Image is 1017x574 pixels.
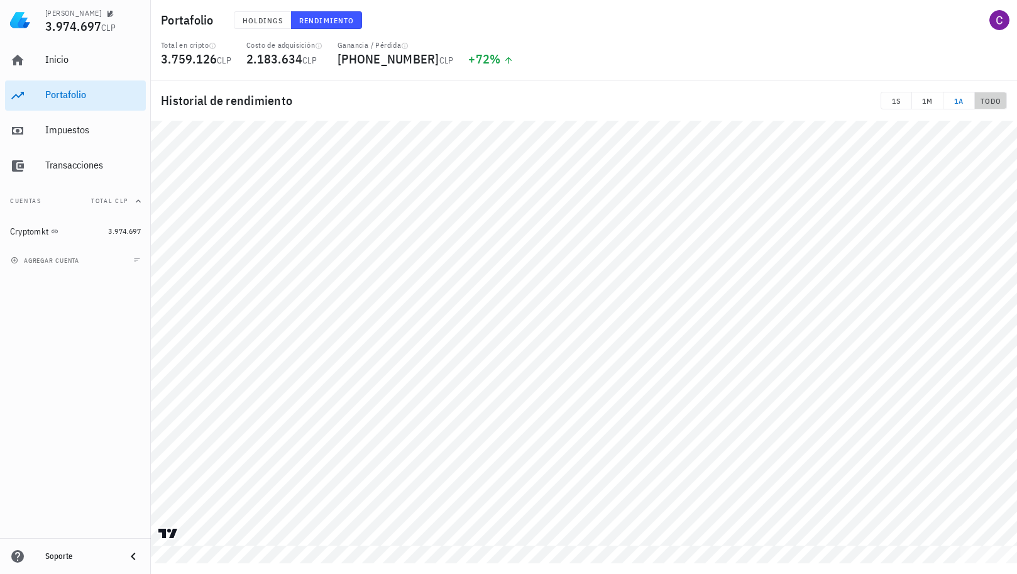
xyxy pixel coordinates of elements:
button: Holdings [234,11,292,29]
span: 1S [886,96,906,106]
a: Impuestos [5,116,146,146]
button: 1S [881,92,912,109]
div: Ganancia / Pérdida [338,40,453,50]
div: +72 [468,53,513,65]
a: Inicio [5,45,146,75]
a: Portafolio [5,80,146,111]
span: agregar cuenta [13,257,79,265]
span: 3.759.126 [161,50,217,67]
div: Portafolio [45,89,141,101]
a: Cryptomkt 3.974.697 [5,216,146,246]
span: Holdings [242,16,283,25]
div: avatar [989,10,1009,30]
img: LedgiFi [10,10,30,30]
span: CLP [217,55,231,66]
span: 1M [917,96,938,106]
div: Impuestos [45,124,141,136]
div: Soporte [45,551,116,561]
span: CLP [101,22,116,33]
span: [PHONE_NUMBER] [338,50,439,67]
div: Transacciones [45,159,141,171]
span: Rendimiento [299,16,354,25]
span: 2.183.634 [246,50,302,67]
div: Costo de adquisición [246,40,322,50]
span: CLP [302,55,317,66]
div: [PERSON_NAME] [45,8,101,18]
button: 1A [943,92,975,109]
a: Charting by TradingView [157,527,179,539]
span: 1A [948,96,969,106]
span: 3.974.697 [45,18,101,35]
span: Total CLP [91,197,128,205]
span: 3.974.697 [108,226,141,236]
button: 1M [912,92,943,109]
h1: Portafolio [161,10,219,30]
span: % [490,50,500,67]
div: Cryptomkt [10,226,48,237]
div: Inicio [45,53,141,65]
button: CuentasTotal CLP [5,186,146,216]
div: Historial de rendimiento [151,80,1017,121]
button: Rendimiento [291,11,362,29]
a: Transacciones [5,151,146,181]
span: CLP [439,55,454,66]
div: Total en cripto [161,40,231,50]
button: TODO [975,92,1007,109]
button: agregar cuenta [8,254,85,267]
span: TODO [980,96,1001,106]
